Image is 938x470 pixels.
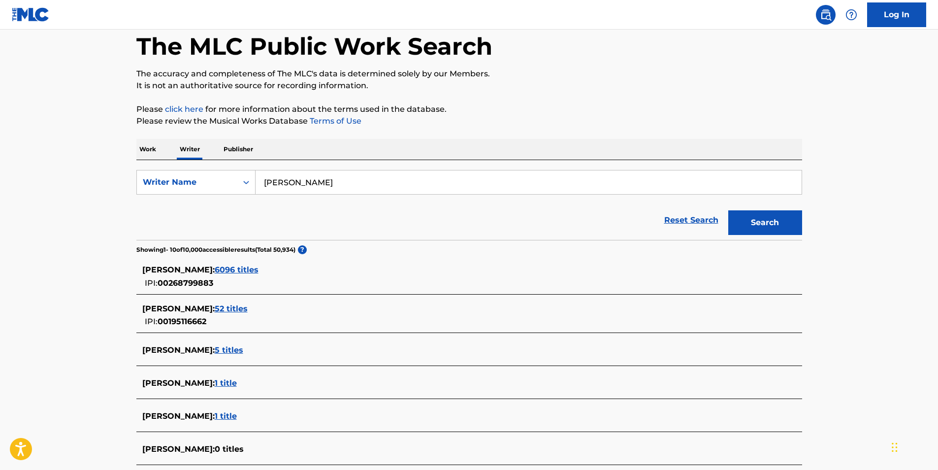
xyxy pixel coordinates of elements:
img: search [820,9,832,21]
span: 6096 titles [215,265,259,274]
span: 52 titles [215,304,248,313]
p: Please for more information about the terms used in the database. [136,103,802,115]
a: Public Search [816,5,836,25]
p: Publisher [221,139,256,160]
span: [PERSON_NAME] : [142,411,215,421]
span: [PERSON_NAME] : [142,265,215,274]
img: MLC Logo [12,7,50,22]
button: Search [728,210,802,235]
p: Showing 1 - 10 of 10,000 accessible results (Total 50,934 ) [136,245,295,254]
img: help [845,9,857,21]
span: 00268799883 [158,278,213,288]
a: Log In [867,2,926,27]
a: Terms of Use [308,116,361,126]
a: Reset Search [659,209,723,231]
span: IPI: [145,278,158,288]
p: It is not an authoritative source for recording information. [136,80,802,92]
span: [PERSON_NAME] : [142,304,215,313]
span: [PERSON_NAME] : [142,444,215,454]
div: Help [841,5,861,25]
span: IPI: [145,317,158,326]
span: [PERSON_NAME] : [142,345,215,355]
p: Work [136,139,159,160]
div: Writer Name [143,176,231,188]
span: 0 titles [215,444,244,454]
form: Search Form [136,170,802,240]
span: 1 title [215,411,237,421]
span: [PERSON_NAME] : [142,378,215,388]
div: Drag [892,433,898,462]
span: 1 title [215,378,237,388]
a: click here [165,104,203,114]
span: 5 titles [215,345,243,355]
span: ? [298,245,307,254]
p: Writer [177,139,203,160]
iframe: Chat Widget [889,423,938,470]
p: The accuracy and completeness of The MLC's data is determined solely by our Members. [136,68,802,80]
p: Please review the Musical Works Database [136,115,802,127]
h1: The MLC Public Work Search [136,32,492,61]
span: 00195116662 [158,317,206,326]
